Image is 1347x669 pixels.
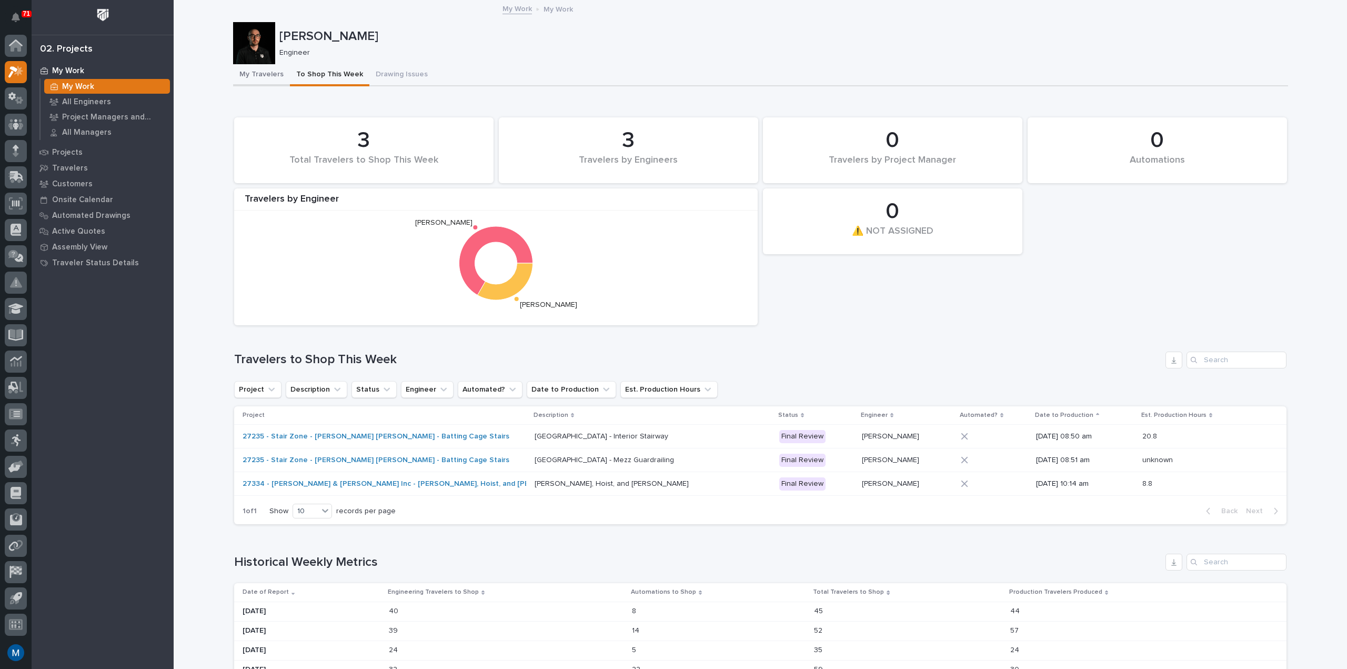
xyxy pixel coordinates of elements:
p: 24 [1010,644,1021,655]
p: 20.8 [1142,430,1159,441]
button: Description [286,381,347,398]
p: 40 [389,605,400,616]
p: My Work [62,82,94,92]
button: Project [234,381,282,398]
div: Final Review [779,430,826,443]
p: [PERSON_NAME], Hoist, and [PERSON_NAME] [535,477,691,488]
p: Engineer [861,410,888,421]
p: Production Travelers Produced [1009,586,1102,598]
p: 71 [23,10,30,17]
p: Project [243,410,265,421]
p: Projects [52,148,83,157]
div: 3 [252,127,476,154]
p: Show [269,507,288,516]
p: 39 [389,624,400,635]
p: Customers [52,179,93,189]
p: Engineering Travelers to Shop [388,586,479,598]
a: Project Managers and Engineers [41,109,174,124]
p: [DATE] [243,626,380,635]
p: [DATE] [243,607,380,616]
p: [PERSON_NAME] [862,454,921,465]
button: Date to Production [527,381,616,398]
a: 27235 - Stair Zone - [PERSON_NAME] [PERSON_NAME] - Batting Cage Stairs [243,432,509,441]
div: Final Review [779,454,826,467]
div: Automations [1046,155,1269,177]
div: 0 [781,127,1004,154]
p: [GEOGRAPHIC_DATA] - Interior Stairway [535,430,670,441]
p: 35 [814,644,825,655]
p: Date to Production [1035,410,1093,421]
a: My Work [41,79,174,94]
p: My Work [544,3,573,14]
p: [PERSON_NAME] [279,29,1284,44]
p: Date of Report [243,586,289,598]
p: 8.8 [1142,477,1154,488]
p: Project Managers and Engineers [62,113,166,122]
a: All Engineers [41,94,174,109]
button: Status [351,381,397,398]
p: 14 [632,624,641,635]
a: Traveler Status Details [32,255,174,271]
p: Automated? [960,410,998,421]
p: 1 of 1 [234,498,265,524]
p: 24 [389,644,400,655]
p: 52 [814,624,825,635]
div: 3 [517,127,740,154]
p: Assembly View [52,243,107,252]
p: Est. Production Hours [1141,410,1207,421]
p: All Managers [62,128,112,137]
button: users-avatar [5,642,27,664]
button: Est. Production Hours [620,381,718,398]
p: All Engineers [62,97,111,107]
p: My Work [52,66,84,76]
button: Engineer [401,381,454,398]
button: Next [1242,506,1286,516]
p: 57 [1010,624,1021,635]
a: My Work [32,63,174,78]
span: Next [1246,506,1269,516]
div: Travelers by Engineer [234,194,758,211]
p: unknown [1142,454,1175,465]
a: My Work [502,2,532,14]
button: To Shop This Week [290,64,369,86]
tr: 27334 - [PERSON_NAME] & [PERSON_NAME] Inc - [PERSON_NAME], Hoist, and [PERSON_NAME] [PERSON_NAME]... [234,472,1286,496]
a: Assembly View [32,239,174,255]
input: Search [1187,554,1286,571]
p: 5 [632,644,638,655]
a: Customers [32,176,174,192]
div: 02. Projects [40,44,93,55]
p: [DATE] [243,646,380,655]
p: 45 [814,605,825,616]
a: Onsite Calendar [32,192,174,207]
tr: [DATE]3939 1414 5252 5757 [234,621,1286,641]
a: 27334 - [PERSON_NAME] & [PERSON_NAME] Inc - [PERSON_NAME], Hoist, and [PERSON_NAME] [243,480,576,488]
h1: Historical Weekly Metrics [234,555,1161,570]
p: Active Quotes [52,227,105,236]
tr: 27235 - Stair Zone - [PERSON_NAME] [PERSON_NAME] - Batting Cage Stairs [GEOGRAPHIC_DATA] - Mezz G... [234,448,1286,472]
p: Status [778,410,798,421]
input: Search [1187,352,1286,368]
p: Travelers [52,164,88,173]
div: Notifications71 [13,13,27,29]
button: Automated? [458,381,522,398]
text: [PERSON_NAME] [520,301,577,308]
a: 27235 - Stair Zone - [PERSON_NAME] [PERSON_NAME] - Batting Cage Stairs [243,456,509,465]
div: 0 [781,198,1004,225]
p: [DATE] 08:51 am [1036,456,1134,465]
div: ⚠️ NOT ASSIGNED [781,226,1004,248]
div: 0 [1046,127,1269,154]
button: My Travelers [233,64,290,86]
p: [DATE] 08:50 am [1036,432,1134,441]
button: Drawing Issues [369,64,434,86]
tr: [DATE]4040 88 4545 4444 [234,602,1286,621]
p: Traveler Status Details [52,258,139,268]
p: Automations to Shop [631,586,696,598]
p: Automated Drawings [52,211,130,221]
p: records per page [336,507,396,516]
p: Description [534,410,568,421]
a: Projects [32,144,174,160]
div: Travelers by Engineers [517,155,740,177]
p: [PERSON_NAME] [862,477,921,488]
